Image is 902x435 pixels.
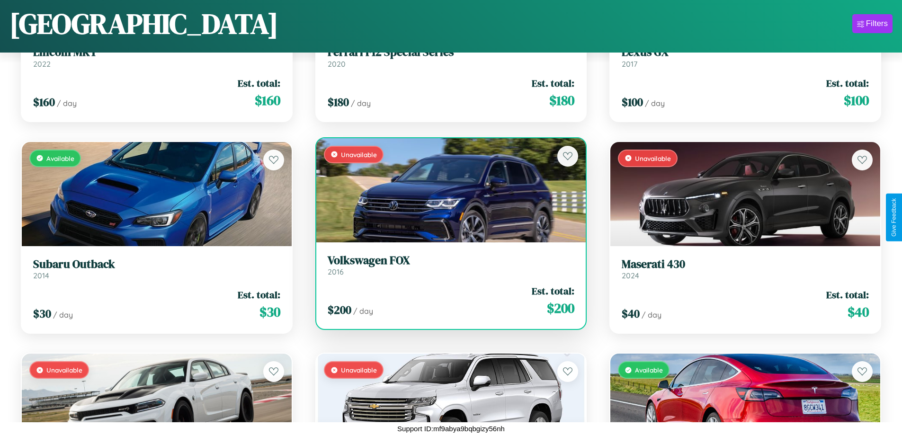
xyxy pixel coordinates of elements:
span: $ 180 [549,91,574,110]
span: 2017 [622,59,637,69]
a: Lexus GX2017 [622,45,869,69]
span: / day [353,306,373,316]
span: $ 40 [848,302,869,321]
span: 2016 [328,267,344,276]
span: Available [635,366,663,374]
span: $ 160 [255,91,280,110]
span: $ 40 [622,306,640,321]
h3: Ferrari F12 Special Series [328,45,575,59]
h3: Subaru Outback [33,257,280,271]
span: Available [46,154,74,162]
span: Est. total: [532,284,574,298]
span: $ 180 [328,94,349,110]
span: $ 100 [844,91,869,110]
span: / day [351,98,371,108]
span: Est. total: [826,288,869,302]
span: Unavailable [341,151,377,159]
span: Unavailable [341,366,377,374]
h3: Maserati 430 [622,257,869,271]
span: Est. total: [238,288,280,302]
h3: Lincoln MKT [33,45,280,59]
span: $ 200 [328,302,351,318]
a: Lincoln MKT2022 [33,45,280,69]
a: Volkswagen FOX2016 [328,254,575,277]
div: Give Feedback [891,198,897,237]
span: $ 30 [33,306,51,321]
span: Est. total: [238,76,280,90]
span: Unavailable [46,366,82,374]
span: / day [57,98,77,108]
h3: Lexus GX [622,45,869,59]
a: Subaru Outback2014 [33,257,280,281]
span: Est. total: [532,76,574,90]
span: / day [642,310,661,320]
span: 2020 [328,59,346,69]
h1: [GEOGRAPHIC_DATA] [9,4,278,43]
p: Support ID: mf9abya9bqbgizy56nh [397,422,505,435]
span: $ 200 [547,299,574,318]
div: Filters [866,19,888,28]
span: $ 30 [259,302,280,321]
span: 2024 [622,271,639,280]
span: 2022 [33,59,51,69]
span: Unavailable [635,154,671,162]
span: 2014 [33,271,49,280]
span: / day [645,98,665,108]
a: Ferrari F12 Special Series2020 [328,45,575,69]
span: $ 160 [33,94,55,110]
span: / day [53,310,73,320]
span: Est. total: [826,76,869,90]
span: $ 100 [622,94,643,110]
h3: Volkswagen FOX [328,254,575,267]
button: Filters [852,14,893,33]
a: Maserati 4302024 [622,257,869,281]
